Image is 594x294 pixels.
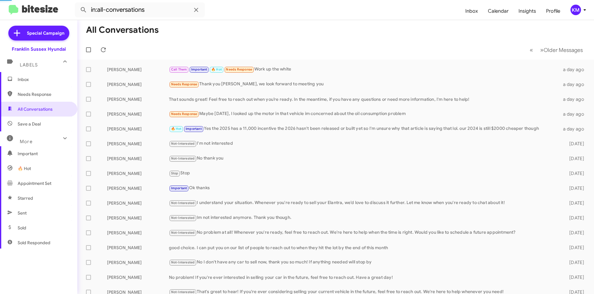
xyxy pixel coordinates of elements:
[559,259,589,266] div: [DATE]
[107,111,169,117] div: [PERSON_NAME]
[18,106,53,112] span: All Conversations
[18,91,70,97] span: Needs Response
[107,96,169,102] div: [PERSON_NAME]
[107,259,169,266] div: [PERSON_NAME]
[191,67,207,71] span: Important
[169,274,559,280] div: No problem! If you're ever interested in selling your car in the future, feel free to reach out. ...
[559,96,589,102] div: a day ago
[559,111,589,117] div: a day ago
[107,245,169,251] div: [PERSON_NAME]
[559,200,589,206] div: [DATE]
[169,140,559,147] div: I'm not interested
[75,2,205,17] input: Search
[18,195,33,201] span: Starred
[171,156,195,160] span: Not-Interested
[169,259,559,266] div: No I don't have any car to sell now, thank you so much! If anything needed will stop by
[169,125,559,132] div: Yes the 2025 has a 11,000 incentive the 2026 hasn't been released or built yet so I'm unsure why ...
[20,139,32,144] span: More
[171,260,195,264] span: Not-Interested
[530,46,533,54] span: «
[20,62,38,68] span: Labels
[559,66,589,73] div: a day ago
[171,231,195,235] span: Not-Interested
[483,2,514,20] a: Calendar
[171,186,187,190] span: Important
[559,185,589,191] div: [DATE]
[107,141,169,147] div: [PERSON_NAME]
[169,214,559,221] div: Im not interested anymore. Thank you though.
[169,96,559,102] div: That sounds great! Feel free to reach out when you’re ready. In the meantime, if you have any que...
[18,165,31,172] span: 🔥 Hot
[526,44,587,56] nav: Page navigation example
[559,215,589,221] div: [DATE]
[540,46,544,54] span: »
[107,230,169,236] div: [PERSON_NAME]
[8,26,69,40] a: Special Campaign
[169,81,559,88] div: Thank you [PERSON_NAME], we look forward to meeting you
[107,156,169,162] div: [PERSON_NAME]
[171,216,195,220] span: Not-Interested
[171,67,187,71] span: Call Them
[169,185,559,192] div: Ok thanks
[171,290,195,294] span: Not-Interested
[559,170,589,177] div: [DATE]
[526,44,537,56] button: Previous
[565,5,587,15] button: KM
[559,141,589,147] div: [DATE]
[171,112,197,116] span: Needs Response
[186,127,202,131] span: Important
[107,66,169,73] div: [PERSON_NAME]
[169,66,559,73] div: Work up the white
[18,121,41,127] span: Save a Deal
[544,47,583,53] span: Older Messages
[171,82,197,86] span: Needs Response
[12,46,66,52] div: Franklin Sussex Hyundai
[86,25,159,35] h1: All Conversations
[18,76,70,83] span: Inbox
[226,67,252,71] span: Needs Response
[171,171,179,175] span: Stop
[559,274,589,280] div: [DATE]
[18,210,27,216] span: Sent
[18,240,50,246] span: Sold Responded
[171,201,195,205] span: Not-Interested
[169,170,559,177] div: Stop
[570,5,581,15] div: KM
[460,2,483,20] a: Inbox
[559,245,589,251] div: [DATE]
[559,156,589,162] div: [DATE]
[18,225,26,231] span: Sold
[559,81,589,87] div: a day ago
[18,180,51,186] span: Appointment Set
[541,2,565,20] a: Profile
[107,185,169,191] div: [PERSON_NAME]
[536,44,587,56] button: Next
[514,2,541,20] a: Insights
[107,215,169,221] div: [PERSON_NAME]
[169,155,559,162] div: No thank you
[169,110,559,117] div: Maybe [DATE], I looked up the motor in that vehicle im concerned about the oil consumption problem
[169,229,559,236] div: No problem at all! Whenever you're ready, feel free to reach out. We're here to help when the tim...
[169,199,559,207] div: I understand your situation. Whenever you're ready to sell your Elantra, we’d love to discuss it ...
[107,81,169,87] div: [PERSON_NAME]
[107,274,169,280] div: [PERSON_NAME]
[107,126,169,132] div: [PERSON_NAME]
[107,200,169,206] div: [PERSON_NAME]
[169,245,559,251] div: good choice. I can put you on our list of people to reach out to when they hit the lot by the end...
[211,67,222,71] span: 🔥 Hot
[107,170,169,177] div: [PERSON_NAME]
[559,230,589,236] div: [DATE]
[171,142,195,146] span: Not-Interested
[171,127,182,131] span: 🔥 Hot
[27,30,64,36] span: Special Campaign
[559,126,589,132] div: a day ago
[18,151,70,157] span: Important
